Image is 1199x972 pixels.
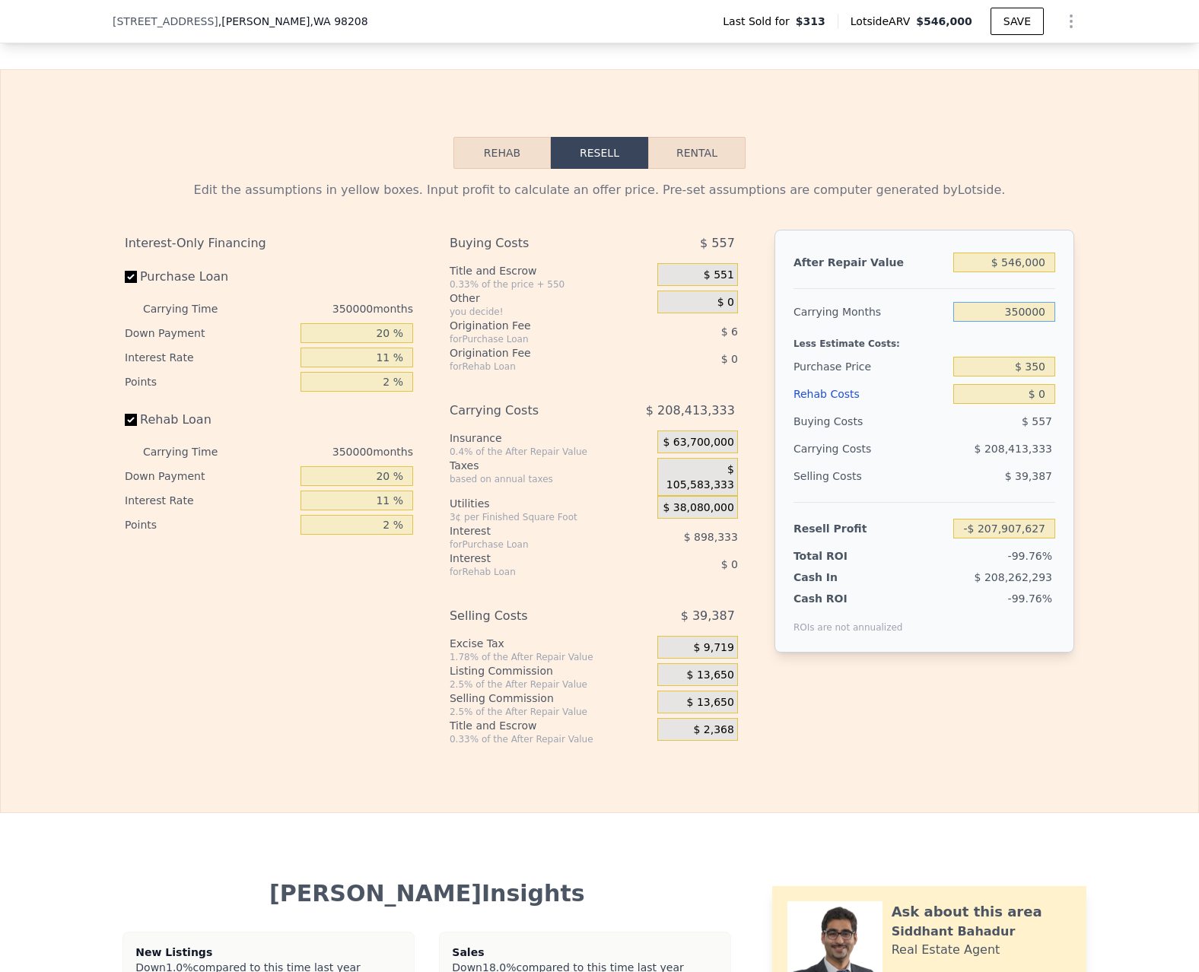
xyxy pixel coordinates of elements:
[1056,6,1086,37] button: Show Options
[1022,415,1052,427] span: $ 557
[1008,592,1052,605] span: -99.76%
[125,488,294,513] div: Interest Rate
[794,380,947,408] div: Rehab Costs
[450,333,619,345] div: for Purchase Loan
[450,430,651,446] div: Insurance
[453,137,551,169] button: Rehab
[450,496,651,511] div: Utilities
[450,538,619,551] div: for Purchase Loan
[794,408,947,435] div: Buying Costs
[450,678,651,691] div: 2.5% of the After Repair Value
[450,458,651,473] div: Taxes
[450,551,619,566] div: Interest
[663,436,734,449] span: $ 63,700,000
[704,268,734,282] span: $ 551
[450,663,651,678] div: Listing Commission
[143,440,242,464] div: Carrying Time
[450,473,651,485] div: based on annual taxes
[717,296,734,310] span: $ 0
[892,901,1042,923] div: Ask about this area
[646,397,735,424] span: $ 208,413,333
[687,696,734,710] span: $ 13,650
[450,651,651,663] div: 1.78% of the After Repair Value
[693,641,733,655] span: $ 9,719
[916,15,972,27] span: $546,000
[681,602,735,630] span: $ 39,387
[450,733,651,745] div: 0.33% of the After Repair Value
[700,230,735,257] span: $ 557
[125,271,137,283] input: Purchase Loan
[796,14,825,29] span: $313
[135,960,402,969] div: Down compared to this time last year
[721,353,738,365] span: $ 0
[125,321,294,345] div: Down Payment
[663,501,734,515] span: $ 38,080,000
[125,230,413,257] div: Interest-Only Financing
[125,406,294,434] label: Rehab Loan
[794,515,947,542] div: Resell Profit
[794,570,889,585] div: Cash In
[1008,550,1052,562] span: -99.76%
[450,636,651,651] div: Excise Tax
[450,263,651,278] div: Title and Escrow
[450,306,651,318] div: you decide!
[125,513,294,537] div: Points
[450,511,651,523] div: 3¢ per Finished Square Foot
[450,691,651,706] div: Selling Commission
[125,464,294,488] div: Down Payment
[1005,470,1052,482] span: $ 39,387
[721,326,738,338] span: $ 6
[125,181,1074,199] div: Edit the assumptions in yellow boxes. Input profit to calculate an offer price. Pre-set assumptio...
[892,941,1000,959] div: Real Estate Agent
[975,571,1052,583] span: $ 208,262,293
[450,706,651,718] div: 2.5% of the After Repair Value
[450,345,619,361] div: Origination Fee
[723,14,796,29] span: Last Sold for
[450,361,619,373] div: for Rehab Loan
[125,880,730,907] div: [PERSON_NAME] Insights
[794,591,903,606] div: Cash ROI
[218,14,368,29] span: , [PERSON_NAME]
[450,230,619,257] div: Buying Costs
[450,318,619,333] div: Origination Fee
[450,278,651,291] div: 0.33% of the price + 550
[450,446,651,458] div: 0.4% of the After Repair Value
[310,15,368,27] span: , WA 98208
[450,718,651,733] div: Title and Escrow
[135,945,402,960] div: New Listings
[551,137,648,169] button: Resell
[452,960,718,969] div: Down compared to this time last year
[794,249,947,276] div: After Repair Value
[125,263,294,291] label: Purchase Loan
[125,414,137,426] input: Rehab Loan
[648,137,746,169] button: Rental
[721,558,738,570] span: $ 0
[794,326,1055,353] div: Less Estimate Costs:
[125,370,294,394] div: Points
[450,291,651,306] div: Other
[975,443,1052,455] span: $ 208,413,333
[687,669,734,682] span: $ 13,650
[143,297,242,321] div: Carrying Time
[125,345,294,370] div: Interest Rate
[248,297,413,321] div: 350000 months
[794,462,947,490] div: Selling Costs
[450,523,619,538] div: Interest
[794,353,947,380] div: Purchase Price
[794,606,903,634] div: ROIs are not annualized
[450,602,619,630] div: Selling Costs
[794,548,889,564] div: Total ROI
[892,923,1016,941] div: Siddhant Bahadur
[450,566,619,578] div: for Rehab Loan
[794,435,889,462] div: Carrying Costs
[113,14,218,29] span: [STREET_ADDRESS]
[991,8,1044,35] button: SAVE
[452,945,718,960] div: Sales
[794,298,947,326] div: Carrying Months
[684,531,738,543] span: $ 898,333
[693,723,733,737] span: $ 2,368
[450,397,619,424] div: Carrying Costs
[851,14,916,29] span: Lotside ARV
[248,440,413,464] div: 350000 months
